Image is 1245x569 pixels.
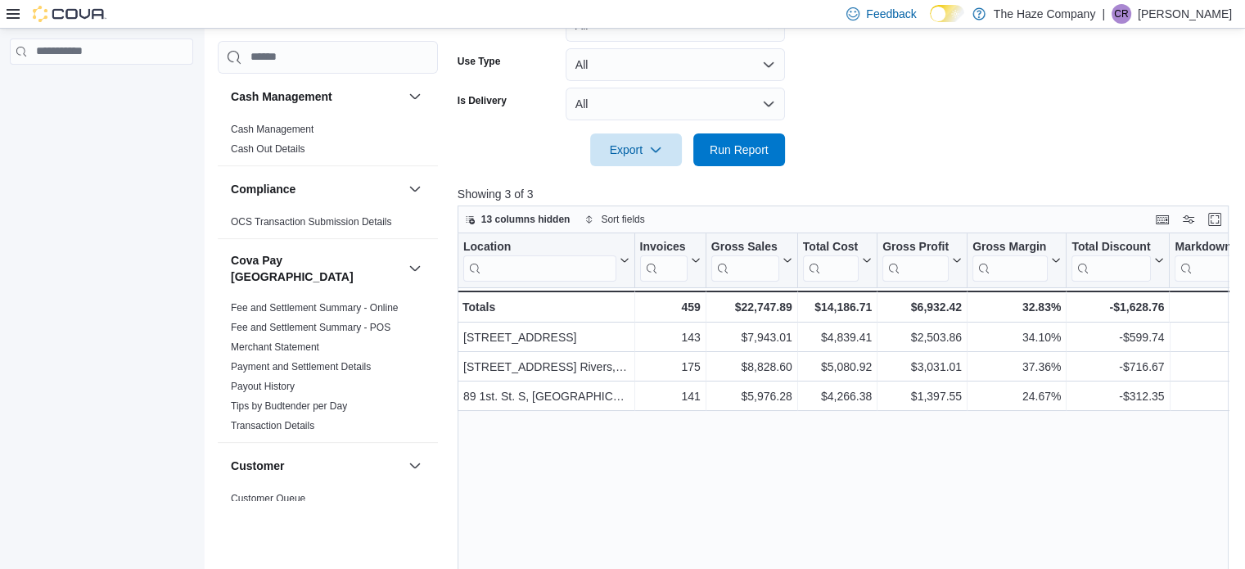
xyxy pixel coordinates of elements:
[803,239,872,281] button: Total Cost
[231,360,371,373] span: Payment and Settlement Details
[231,143,305,155] a: Cash Out Details
[231,302,399,314] a: Fee and Settlement Summary - Online
[711,239,779,281] div: Gross Sales
[882,386,962,406] div: $1,397.55
[1138,4,1232,24] p: [PERSON_NAME]
[231,123,314,136] span: Cash Management
[1112,4,1131,24] div: Cindy Russell
[882,357,962,377] div: $3,031.01
[481,213,571,226] span: 13 columns hidden
[1071,386,1164,406] div: -$312.35
[710,142,769,158] span: Run Report
[458,55,500,68] label: Use Type
[882,239,949,255] div: Gross Profit
[231,400,347,412] a: Tips by Budtender per Day
[231,492,305,505] span: Customer Queue
[463,357,629,377] div: [STREET_ADDRESS] Rivers, [GEOGRAPHIC_DATA]
[463,239,629,281] button: Location
[231,142,305,156] span: Cash Out Details
[231,341,319,354] span: Merchant Statement
[566,48,785,81] button: All
[1071,357,1164,377] div: -$716.67
[463,239,616,255] div: Location
[231,458,402,474] button: Customer
[405,259,425,278] button: Cova Pay [GEOGRAPHIC_DATA]
[231,88,402,105] button: Cash Management
[1153,210,1172,229] button: Keyboard shortcuts
[458,94,507,107] label: Is Delivery
[231,215,392,228] span: OCS Transaction Submission Details
[405,179,425,199] button: Compliance
[463,239,616,281] div: Location
[600,133,672,166] span: Export
[458,186,1237,202] p: Showing 3 of 3
[218,298,438,442] div: Cova Pay [GEOGRAPHIC_DATA]
[218,489,438,515] div: Customer
[231,321,390,334] span: Fee and Settlement Summary - POS
[972,297,1061,317] div: 32.83%
[972,386,1061,406] div: 24.67%
[639,239,687,255] div: Invoices Sold
[711,297,792,317] div: $22,747.89
[866,6,916,22] span: Feedback
[231,181,295,197] h3: Compliance
[463,327,629,347] div: [STREET_ADDRESS]
[972,357,1061,377] div: 37.36%
[231,341,319,353] a: Merchant Statement
[231,124,314,135] a: Cash Management
[231,400,347,413] span: Tips by Budtender per Day
[803,239,859,281] div: Total Cost
[33,6,106,22] img: Cova
[458,210,577,229] button: 13 columns hidden
[231,458,284,474] h3: Customer
[882,239,949,281] div: Gross Profit
[1071,239,1151,281] div: Total Discount
[994,4,1096,24] p: The Haze Company
[930,5,964,22] input: Dark Mode
[711,239,792,281] button: Gross Sales
[693,133,785,166] button: Run Report
[231,216,392,228] a: OCS Transaction Submission Details
[218,212,438,238] div: Compliance
[803,386,872,406] div: $4,266.38
[639,239,700,281] button: Invoices Sold
[578,210,651,229] button: Sort fields
[972,239,1048,255] div: Gross Margin
[1071,239,1164,281] button: Total Discount
[882,297,962,317] div: $6,932.42
[590,133,682,166] button: Export
[1179,210,1198,229] button: Display options
[462,297,629,317] div: Totals
[463,386,629,406] div: 89 1st. St. S, [GEOGRAPHIC_DATA], MB
[405,456,425,476] button: Customer
[711,239,779,255] div: Gross Sales
[231,361,371,373] a: Payment and Settlement Details
[803,357,872,377] div: $5,080.92
[639,327,700,347] div: 143
[882,327,962,347] div: $2,503.86
[231,322,390,333] a: Fee and Settlement Summary - POS
[231,380,295,393] span: Payout History
[639,357,700,377] div: 175
[10,68,193,107] nav: Complex example
[972,327,1061,347] div: 34.10%
[972,239,1061,281] button: Gross Margin
[1102,4,1105,24] p: |
[1071,239,1151,255] div: Total Discount
[639,297,700,317] div: 459
[711,357,792,377] div: $8,828.60
[231,420,314,431] a: Transaction Details
[231,181,402,197] button: Compliance
[231,419,314,432] span: Transaction Details
[231,301,399,314] span: Fee and Settlement Summary - Online
[711,386,792,406] div: $5,976.28
[803,239,859,255] div: Total Cost
[1071,327,1164,347] div: -$599.74
[231,252,402,285] button: Cova Pay [GEOGRAPHIC_DATA]
[711,327,792,347] div: $7,943.01
[1071,297,1164,317] div: -$1,628.76
[639,239,687,281] div: Invoices Sold
[405,87,425,106] button: Cash Management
